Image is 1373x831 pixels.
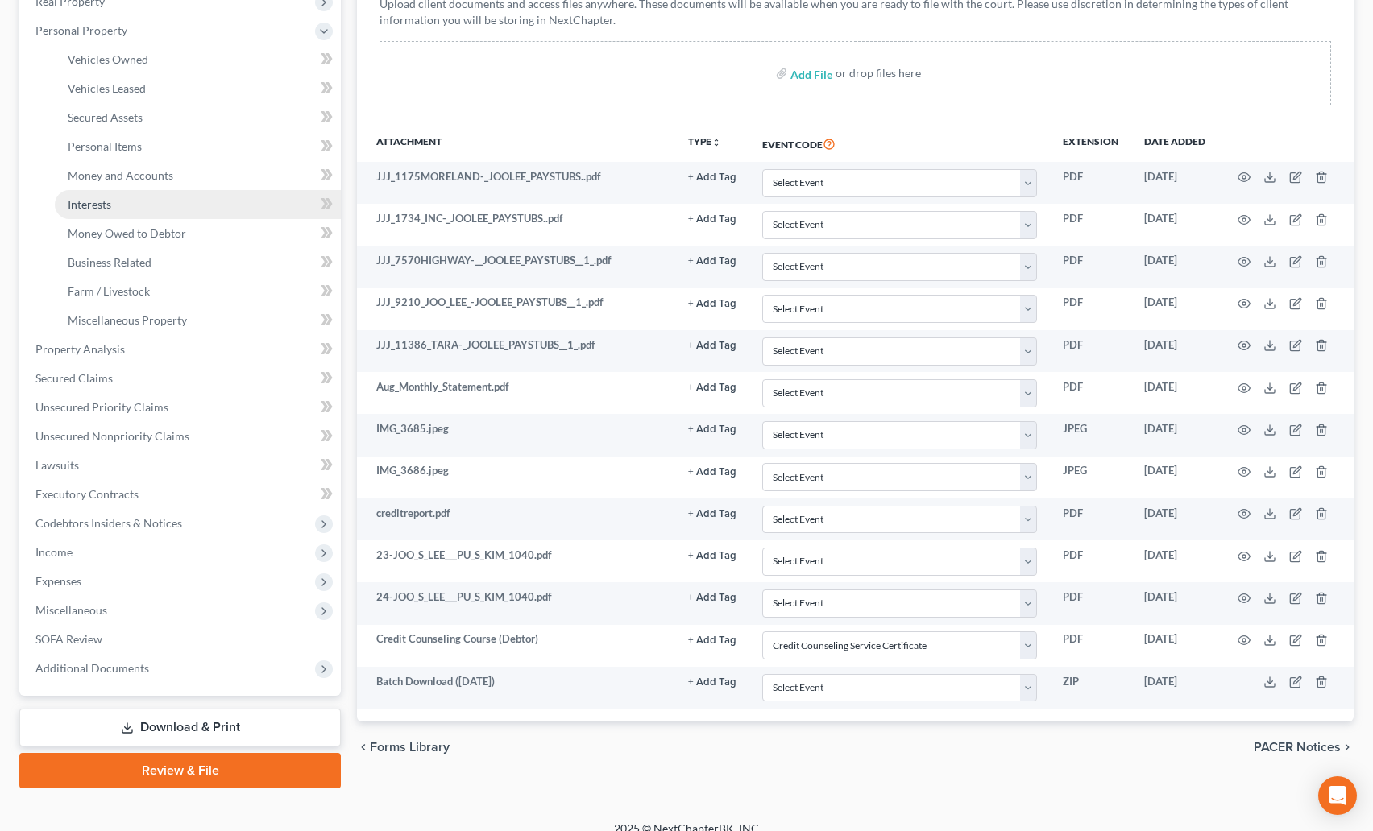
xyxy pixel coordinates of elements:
span: Lawsuits [35,458,79,472]
td: PDF [1050,582,1131,624]
a: + Add Tag [688,589,736,605]
td: JJJ_7570HIGHWAY-__JOOLEE_PAYSTUBS__1_.pdf [357,246,675,288]
td: [DATE] [1131,372,1218,414]
td: [DATE] [1131,667,1218,709]
span: Miscellaneous Property [68,313,187,327]
a: + Add Tag [688,548,736,563]
button: + Add Tag [688,509,736,519]
a: Miscellaneous Property [55,306,341,335]
a: Business Related [55,248,341,277]
td: PDF [1050,330,1131,372]
a: Property Analysis [23,335,341,364]
a: + Add Tag [688,379,736,395]
span: Property Analysis [35,342,125,356]
td: IMG_3685.jpeg [357,414,675,456]
button: TYPEunfold_more [688,137,721,147]
td: PDF [1050,498,1131,540]
a: Money and Accounts [55,161,341,190]
span: Executory Contracts [35,487,139,501]
a: Interests [55,190,341,219]
a: Download & Print [19,709,341,746]
a: + Add Tag [688,211,736,226]
td: PDF [1050,204,1131,246]
span: Forms Library [370,741,450,754]
td: 24-JOO_S_LEE___PU_S_KIM_1040.pdf [357,582,675,624]
span: Interests [68,197,111,211]
span: Vehicles Leased [68,81,146,95]
button: + Add Tag [688,467,736,478]
span: Expenses [35,574,81,588]
a: + Add Tag [688,421,736,436]
span: Secured Claims [35,371,113,385]
button: + Add Tag [688,172,736,183]
td: PDF [1050,372,1131,414]
td: [DATE] [1131,540,1218,582]
td: [DATE] [1131,162,1218,204]
td: Batch Download ([DATE]) [357,667,675,709]
td: 23-JOO_S_LEE___PU_S_KIM_1040.pdf [357,540,675,582]
span: Personal Property [35,23,127,37]
td: [DATE] [1131,498,1218,540]
button: + Add Tag [688,635,736,646]
span: Codebtors Insiders & Notices [35,516,182,530]
a: + Add Tag [688,169,736,184]
td: IMG_3686.jpeg [357,457,675,498]
span: Unsecured Nonpriority Claims [35,429,189,443]
td: JPEG [1050,414,1131,456]
a: Unsecured Priority Claims [23,393,341,422]
th: Event Code [749,125,1050,162]
a: Farm / Livestock [55,277,341,306]
span: Unsecured Priority Claims [35,400,168,414]
td: PDF [1050,625,1131,667]
span: Secured Assets [68,110,143,124]
a: + Add Tag [688,253,736,268]
td: [DATE] [1131,330,1218,372]
td: [DATE] [1131,246,1218,288]
a: + Add Tag [688,506,736,521]
div: or drop files here [836,65,921,81]
td: PDF [1050,162,1131,204]
span: Income [35,545,73,559]
button: + Add Tag [688,551,736,561]
span: PACER Notices [1254,741,1341,754]
td: PDF [1050,288,1131,330]
td: Aug_Monthly_Statement.pdf [357,372,675,414]
span: Money and Accounts [68,168,173,182]
a: + Add Tag [688,674,736,689]
span: Miscellaneous [35,603,107,617]
th: Date added [1131,125,1218,162]
span: Farm / Livestock [68,284,150,298]
a: Lawsuits [23,451,341,480]
a: Vehicles Leased [55,74,341,103]
td: [DATE] [1131,457,1218,498]
a: + Add Tag [688,295,736,310]
div: Open Intercom Messenger [1318,776,1357,815]
button: + Add Tag [688,214,736,225]
span: Vehicles Owned [68,52,148,66]
td: [DATE] [1131,288,1218,330]
span: Additional Documents [35,661,149,675]
td: JJJ_1734_INC-_JOOLEE_PAYSTUBS..pdf [357,204,675,246]
button: + Add Tag [688,341,736,351]
button: + Add Tag [688,299,736,309]
td: Credit Counseling Course (Debtor) [357,625,675,667]
button: chevron_left Forms Library [357,741,450,754]
a: Vehicles Owned [55,45,341,74]
td: ZIP [1050,667,1131,709]
td: JJJ_11386_TARA-_JOOLEE_PAYSTUBS__1_.pdf [357,330,675,372]
button: + Add Tag [688,677,736,688]
i: chevron_right [1341,741,1354,754]
td: [DATE] [1131,204,1218,246]
i: unfold_more [711,138,721,147]
a: Personal Items [55,132,341,161]
span: Money Owed to Debtor [68,226,186,240]
a: Money Owed to Debtor [55,219,341,248]
span: SOFA Review [35,632,102,646]
td: [DATE] [1131,582,1218,624]
button: + Add Tag [688,593,736,603]
td: creditreport.pdf [357,498,675,540]
td: JJJ_9210_JOO_LEE_-JOOLEE_PAYSTUBS__1_.pdf [357,288,675,330]
td: PDF [1050,540,1131,582]
a: Unsecured Nonpriority Claims [23,422,341,451]
span: Business Related [68,255,151,269]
